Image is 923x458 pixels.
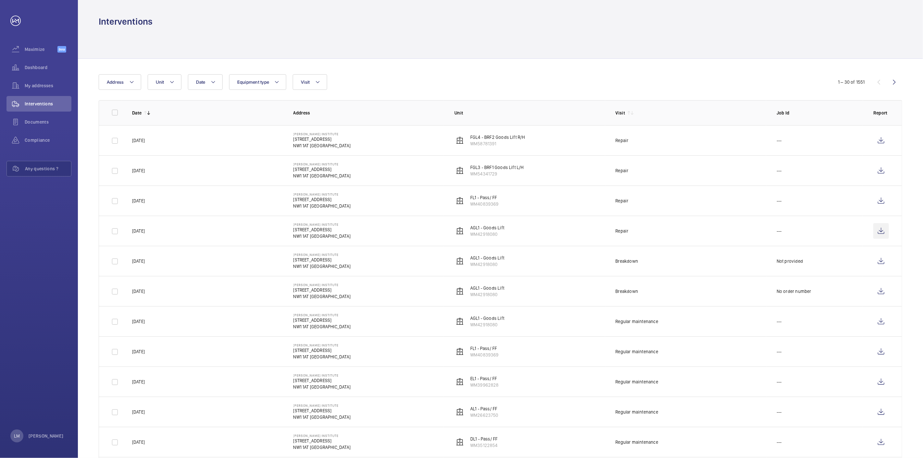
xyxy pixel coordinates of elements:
[132,439,145,445] p: [DATE]
[456,167,464,175] img: elevator.svg
[25,82,71,89] span: My addresses
[777,110,863,116] p: Job Id
[777,318,782,325] p: ---
[132,258,145,264] p: [DATE]
[293,407,351,414] p: [STREET_ADDRESS]
[196,79,205,85] span: Date
[777,439,782,445] p: ---
[237,79,269,85] span: Equipment type
[456,348,464,356] img: elevator.svg
[293,404,351,407] p: [PERSON_NAME] Institute
[456,287,464,295] img: elevator.svg
[777,137,782,144] p: ---
[293,347,351,354] p: [STREET_ADDRESS]
[616,318,658,325] div: Regular maintenance
[293,132,351,136] p: [PERSON_NAME] Institute
[777,228,782,234] p: ---
[293,343,351,347] p: [PERSON_NAME] Institute
[293,373,351,377] p: [PERSON_NAME] Institute
[777,379,782,385] p: ---
[777,288,811,295] p: No order number
[293,293,351,300] p: NW1 1AT [GEOGRAPHIC_DATA]
[454,110,605,116] p: Unit
[132,288,145,295] p: [DATE]
[470,382,499,388] p: WM39962828
[470,164,524,171] p: FGL3 - BRF1 Goods Lift L/H
[470,321,504,328] p: WM42918080
[470,261,504,268] p: WM42918080
[777,348,782,355] p: ---
[616,409,658,415] div: Regular maintenance
[470,405,498,412] p: AL1 - Pass/ FF
[470,285,504,291] p: AGL1 - Goods Lift
[470,224,504,231] p: AGL1 - Goods Lift
[470,231,504,237] p: WM42918080
[293,313,351,317] p: [PERSON_NAME] Institute
[616,439,658,445] div: Regular maintenance
[777,409,782,415] p: ---
[132,379,145,385] p: [DATE]
[132,110,142,116] p: Date
[188,74,223,90] button: Date
[132,228,145,234] p: [DATE]
[293,223,351,226] p: [PERSON_NAME] Institute
[293,384,351,390] p: NW1 1AT [GEOGRAPHIC_DATA]
[616,110,625,116] p: Visit
[293,323,351,330] p: NW1 1AT [GEOGRAPHIC_DATA]
[57,46,66,53] span: Beta
[456,318,464,325] img: elevator.svg
[107,79,124,85] span: Address
[156,79,164,85] span: Unit
[293,283,351,287] p: [PERSON_NAME] Institute
[293,173,351,179] p: NW1 1AT [GEOGRAPHIC_DATA]
[470,436,498,442] p: DL1 - Pass/ FF
[293,226,351,233] p: [STREET_ADDRESS]
[616,167,629,174] div: Repair
[25,46,57,53] span: Maximize
[29,433,64,439] p: [PERSON_NAME]
[616,348,658,355] div: Regular maintenance
[99,16,153,28] h1: Interventions
[132,198,145,204] p: [DATE]
[777,258,803,264] p: Not provided
[293,196,351,203] p: [STREET_ADDRESS]
[616,198,629,204] div: Repair
[873,110,889,116] p: Report
[229,74,287,90] button: Equipment type
[470,134,525,140] p: FGL4 - BRF2 Goods Lift R/H
[293,162,351,166] p: [PERSON_NAME] Institute
[456,227,464,235] img: elevator.svg
[456,378,464,386] img: elevator.svg
[293,192,351,196] p: [PERSON_NAME] Institute
[25,165,71,172] span: Any questions ?
[616,288,638,295] div: Breakdown
[14,433,20,439] p: LM
[456,408,464,416] img: elevator.svg
[470,352,499,358] p: WM40839369
[293,263,351,270] p: NW1 1AT [GEOGRAPHIC_DATA]
[301,79,310,85] span: Visit
[293,203,351,209] p: NW1 1AT [GEOGRAPHIC_DATA]
[293,253,351,257] p: [PERSON_NAME] Institute
[25,137,71,143] span: Compliance
[148,74,181,90] button: Unit
[293,166,351,173] p: [STREET_ADDRESS]
[25,64,71,71] span: Dashboard
[25,119,71,125] span: Documents
[777,198,782,204] p: ---
[293,434,351,438] p: [PERSON_NAME] Institute
[293,414,351,420] p: NW1 1AT [GEOGRAPHIC_DATA]
[456,257,464,265] img: elevator.svg
[470,442,498,449] p: WM35122854
[293,74,327,90] button: Visit
[470,315,504,321] p: AGL1 - Goods Lift
[456,197,464,205] img: elevator.svg
[838,79,865,85] div: 1 – 30 of 1551
[293,233,351,239] p: NW1 1AT [GEOGRAPHIC_DATA]
[25,101,71,107] span: Interventions
[470,291,504,298] p: WM42918080
[293,287,351,293] p: [STREET_ADDRESS]
[456,438,464,446] img: elevator.svg
[293,317,351,323] p: [STREET_ADDRESS]
[470,171,524,177] p: WM54341729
